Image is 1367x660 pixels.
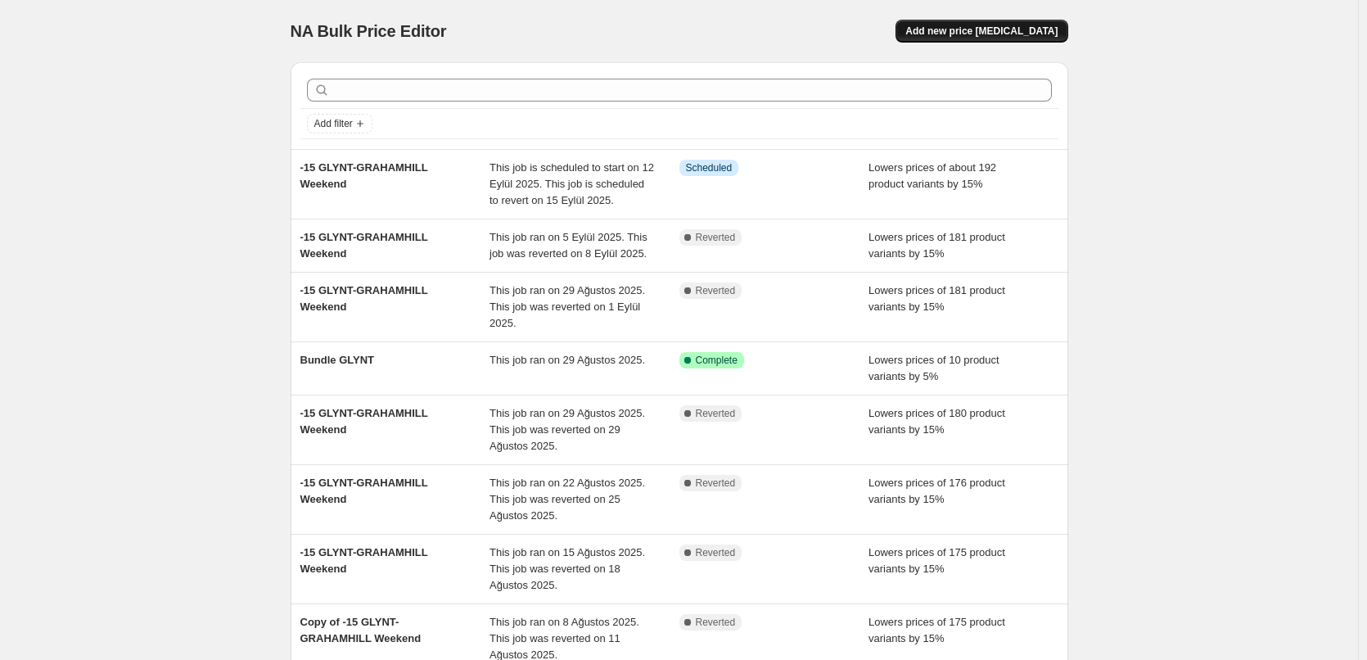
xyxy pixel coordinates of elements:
[696,546,736,559] span: Reverted
[905,25,1058,38] span: Add new price [MEDICAL_DATA]
[490,231,647,260] span: This job ran on 5 Eylül 2025. This job was reverted on 8 Eylül 2025.
[696,284,736,297] span: Reverted
[868,546,1005,575] span: Lowers prices of 175 product variants by 15%
[868,477,1005,505] span: Lowers prices of 176 product variants by 15%
[300,616,422,644] span: Copy of -15 GLYNT-GRAHAMHILL Weekend
[868,161,996,190] span: Lowers prices of about 192 product variants by 15%
[490,546,645,591] span: This job ran on 15 Ağustos 2025. This job was reverted on 18 Ağustos 2025.
[490,161,654,206] span: This job is scheduled to start on 12 Eylül 2025. This job is scheduled to revert on 15 Eylül 2025.
[300,231,428,260] span: -15 GLYNT-GRAHAMHILL Weekend
[300,284,428,313] span: -15 GLYNT-GRAHAMHILL Weekend
[300,477,428,505] span: -15 GLYNT-GRAHAMHILL Weekend
[307,114,372,133] button: Add filter
[696,231,736,244] span: Reverted
[868,284,1005,313] span: Lowers prices of 181 product variants by 15%
[686,161,733,174] span: Scheduled
[868,231,1005,260] span: Lowers prices of 181 product variants by 15%
[291,22,447,40] span: NA Bulk Price Editor
[490,284,645,329] span: This job ran on 29 Ağustos 2025. This job was reverted on 1 Eylül 2025.
[300,354,375,366] span: Bundle GLYNT
[868,616,1005,644] span: Lowers prices of 175 product variants by 15%
[896,20,1067,43] button: Add new price [MEDICAL_DATA]
[696,354,738,367] span: Complete
[490,407,645,452] span: This job ran on 29 Ağustos 2025. This job was reverted on 29 Ağustos 2025.
[490,354,645,366] span: This job ran on 29 Ağustos 2025.
[314,117,353,130] span: Add filter
[300,407,428,436] span: -15 GLYNT-GRAHAMHILL Weekend
[696,477,736,490] span: Reverted
[490,477,645,522] span: This job ran on 22 Ağustos 2025. This job was reverted on 25 Ağustos 2025.
[300,546,428,575] span: -15 GLYNT-GRAHAMHILL Weekend
[300,161,428,190] span: -15 GLYNT-GRAHAMHILL Weekend
[868,354,999,382] span: Lowers prices of 10 product variants by 5%
[868,407,1005,436] span: Lowers prices of 180 product variants by 15%
[696,616,736,629] span: Reverted
[696,407,736,420] span: Reverted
